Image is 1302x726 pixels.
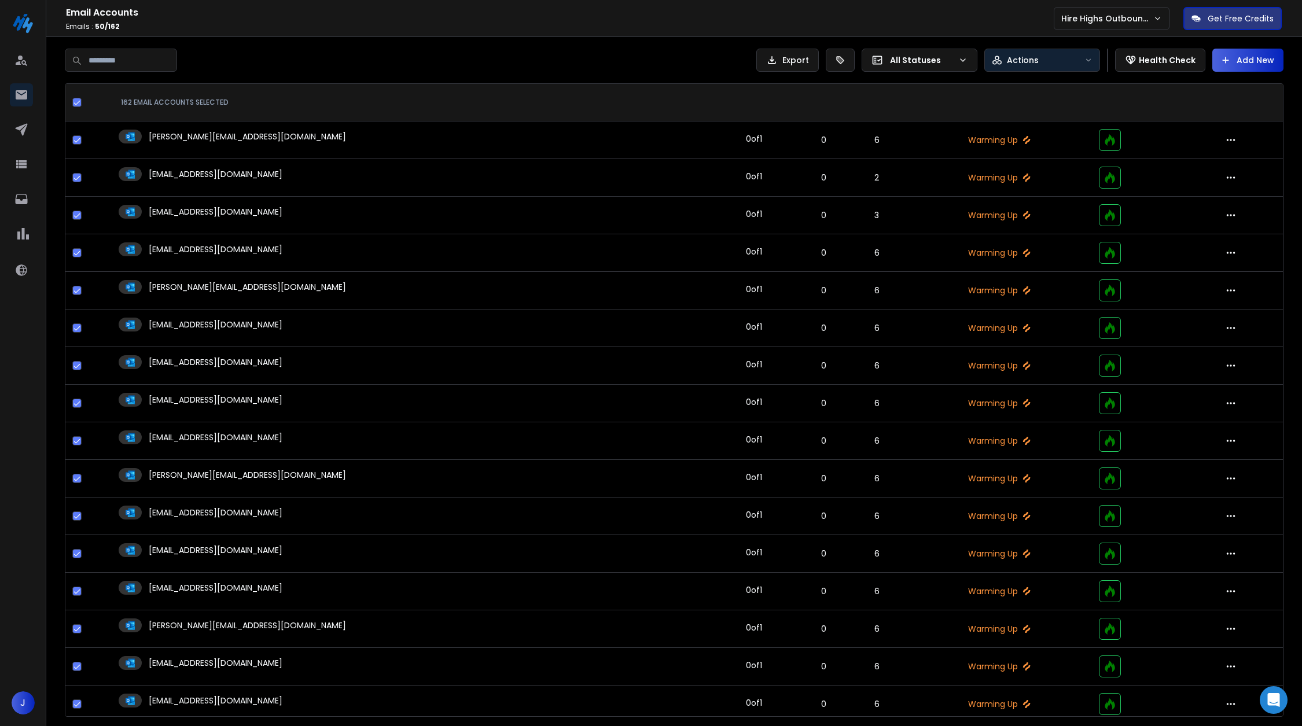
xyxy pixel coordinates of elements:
[914,661,1085,672] p: Warming Up
[756,49,819,72] button: Export
[807,435,840,447] p: 0
[149,657,282,669] p: [EMAIL_ADDRESS][DOMAIN_NAME]
[914,360,1085,371] p: Warming Up
[149,620,346,631] p: [PERSON_NAME][EMAIL_ADDRESS][DOMAIN_NAME]
[914,172,1085,183] p: Warming Up
[847,686,907,723] td: 6
[807,661,840,672] p: 0
[66,22,1054,31] p: Emails :
[149,544,282,556] p: [EMAIL_ADDRESS][DOMAIN_NAME]
[807,172,840,183] p: 0
[807,623,840,635] p: 0
[746,471,762,483] div: 0 of 1
[847,159,907,197] td: 2
[149,582,282,594] p: [EMAIL_ADDRESS][DOMAIN_NAME]
[807,397,840,409] p: 0
[847,535,907,573] td: 6
[847,197,907,234] td: 3
[746,359,762,370] div: 0 of 1
[746,396,762,408] div: 0 of 1
[914,285,1085,296] p: Warming Up
[914,623,1085,635] p: Warming Up
[149,432,282,443] p: [EMAIL_ADDRESS][DOMAIN_NAME]
[807,548,840,559] p: 0
[149,281,346,293] p: [PERSON_NAME][EMAIL_ADDRESS][DOMAIN_NAME]
[121,98,698,107] div: 162 EMAIL ACCOUNTS SELECTED
[12,691,35,714] button: J
[1061,13,1153,24] p: Hire Highs Outbound Engine
[149,206,282,218] p: [EMAIL_ADDRESS][DOMAIN_NAME]
[746,208,762,220] div: 0 of 1
[746,697,762,709] div: 0 of 1
[149,131,346,142] p: [PERSON_NAME][EMAIL_ADDRESS][DOMAIN_NAME]
[847,121,907,159] td: 6
[847,309,907,347] td: 6
[914,397,1085,409] p: Warming Up
[847,385,907,422] td: 6
[914,209,1085,221] p: Warming Up
[914,698,1085,710] p: Warming Up
[1208,13,1274,24] p: Get Free Credits
[746,283,762,295] div: 0 of 1
[914,548,1085,559] p: Warming Up
[807,247,840,259] p: 0
[807,510,840,522] p: 0
[807,209,840,221] p: 0
[149,244,282,255] p: [EMAIL_ADDRESS][DOMAIN_NAME]
[847,497,907,535] td: 6
[847,272,907,309] td: 6
[807,698,840,710] p: 0
[890,54,954,66] p: All Statuses
[746,547,762,558] div: 0 of 1
[1115,49,1205,72] button: Health Check
[1183,7,1282,30] button: Get Free Credits
[807,134,840,146] p: 0
[746,246,762,257] div: 0 of 1
[847,234,907,272] td: 6
[746,434,762,445] div: 0 of 1
[149,394,282,406] p: [EMAIL_ADDRESS][DOMAIN_NAME]
[847,460,907,497] td: 6
[914,473,1085,484] p: Warming Up
[66,6,1054,20] h1: Email Accounts
[746,321,762,333] div: 0 of 1
[149,507,282,518] p: [EMAIL_ADDRESS][DOMAIN_NAME]
[807,285,840,296] p: 0
[914,510,1085,522] p: Warming Up
[807,585,840,597] p: 0
[1260,686,1288,714] div: Open Intercom Messenger
[746,171,762,182] div: 0 of 1
[807,473,840,484] p: 0
[746,622,762,633] div: 0 of 1
[914,247,1085,259] p: Warming Up
[914,435,1085,447] p: Warming Up
[746,584,762,596] div: 0 of 1
[914,585,1085,597] p: Warming Up
[149,469,346,481] p: [PERSON_NAME][EMAIL_ADDRESS][DOMAIN_NAME]
[95,21,120,31] span: 50 / 162
[847,347,907,385] td: 6
[1139,54,1196,66] p: Health Check
[149,356,282,368] p: [EMAIL_ADDRESS][DOMAIN_NAME]
[807,360,840,371] p: 0
[746,133,762,145] div: 0 of 1
[1212,49,1283,72] button: Add New
[847,610,907,648] td: 6
[847,573,907,610] td: 6
[847,422,907,460] td: 6
[1007,54,1039,66] p: Actions
[807,322,840,334] p: 0
[149,168,282,180] p: [EMAIL_ADDRESS][DOMAIN_NAME]
[746,509,762,521] div: 0 of 1
[847,648,907,686] td: 6
[149,695,282,706] p: [EMAIL_ADDRESS][DOMAIN_NAME]
[746,659,762,671] div: 0 of 1
[12,12,35,35] img: logo
[914,134,1085,146] p: Warming Up
[914,322,1085,334] p: Warming Up
[149,319,282,330] p: [EMAIL_ADDRESS][DOMAIN_NAME]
